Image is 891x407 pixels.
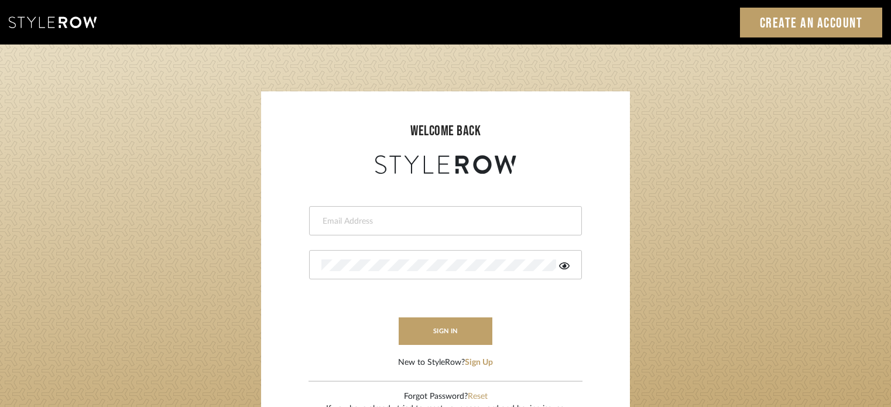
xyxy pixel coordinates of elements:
button: Reset [468,391,488,403]
button: Sign Up [465,357,493,369]
div: Forgot Password? [326,391,566,403]
input: Email Address [321,216,567,227]
div: welcome back [273,121,618,142]
a: Create an Account [740,8,883,37]
div: New to StyleRow? [398,357,493,369]
button: sign in [399,317,492,345]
